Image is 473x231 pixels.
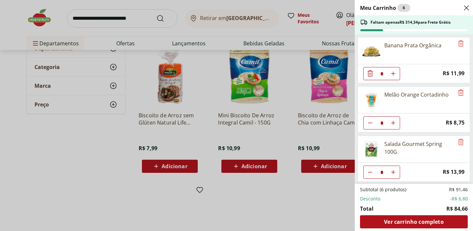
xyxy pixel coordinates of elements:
[450,196,468,202] span: -R$ 6,80
[387,67,400,80] button: Aumentar Quantidade
[446,205,468,213] span: R$ 84,66
[457,40,465,48] button: Remove
[384,140,454,156] div: Salada Gourmet Spring 100G
[362,41,380,60] img: Banana Prata Orgânica
[364,116,377,129] button: Diminuir Quantidade
[360,186,406,193] span: Subtotal (6 produtos)
[443,69,464,78] span: R$ 11,99
[449,186,468,193] span: R$ 91,46
[377,117,387,129] input: Quantidade Atual
[384,91,449,99] div: Melão Orange Cortadinho
[360,4,410,12] h2: Meu Carrinho
[443,168,464,176] span: R$ 13,99
[387,166,400,179] button: Aumentar Quantidade
[362,140,380,158] img: Principal
[457,138,465,146] button: Remove
[360,215,468,228] a: Ver carrinho completo
[446,118,464,127] span: R$ 8,75
[360,205,373,213] span: Total
[362,91,380,109] img: Principal
[377,67,387,80] input: Quantidade Atual
[360,196,380,202] span: Desconto
[387,116,400,129] button: Aumentar Quantidade
[371,20,451,25] span: Faltam apenas R$ 314,34 para Frete Grátis
[457,89,465,97] button: Remove
[364,166,377,179] button: Diminuir Quantidade
[384,41,441,49] div: Banana Prata Orgânica
[377,166,387,178] input: Quantidade Atual
[364,67,377,80] button: Diminuir Quantidade
[397,4,410,12] div: 6
[384,219,443,224] span: Ver carrinho completo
